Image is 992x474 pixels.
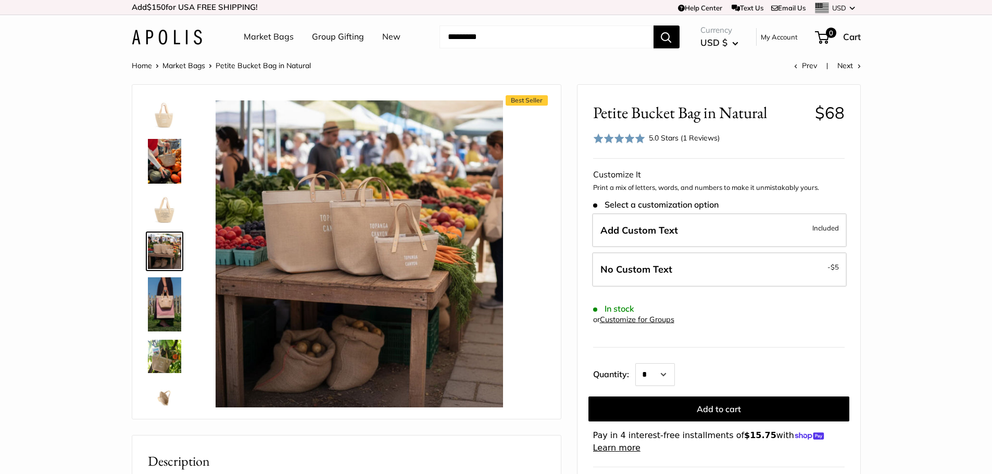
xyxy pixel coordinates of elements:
[132,61,152,70] a: Home
[382,29,400,45] a: New
[146,379,183,417] a: Petite Bucket Bag in Natural
[148,451,545,471] h2: Description
[837,61,861,70] a: Next
[600,224,678,236] span: Add Custom Text
[816,29,861,45] a: 0 Cart
[732,4,763,12] a: Text Us
[771,4,806,12] a: Email Us
[506,95,548,106] span: Best Seller
[593,304,634,314] span: In stock
[827,261,839,273] span: -
[148,97,181,131] img: Petite Bucket Bag in Natural
[812,222,839,234] span: Included
[216,61,311,70] span: Petite Bucket Bag in Natural
[593,360,635,386] label: Quantity:
[146,137,183,186] a: Petite Bucket Bag in Natural
[312,29,364,45] a: Group Gifting
[825,28,836,38] span: 0
[148,381,181,415] img: Petite Bucket Bag in Natural
[148,192,181,225] img: Petite Bucket Bag in Natural
[146,190,183,227] a: Petite Bucket Bag in Natural
[654,25,680,48] button: Search
[146,95,183,133] a: Petite Bucket Bag in Natural
[162,61,205,70] a: Market Bags
[146,275,183,333] a: Petite Bucket Bag in Natural
[649,132,720,144] div: 5.0 Stars (1 Reviews)
[592,213,847,248] label: Add Custom Text
[132,30,202,45] img: Apolis
[700,34,738,51] button: USD $
[148,340,181,373] img: Petite Bucket Bag in Natural
[831,263,839,271] span: $5
[843,31,861,42] span: Cart
[148,234,181,269] img: Petite Bucket Bag in Natural
[593,313,674,327] div: or
[147,2,166,12] span: $150
[593,131,720,146] div: 5.0 Stars (1 Reviews)
[148,139,181,184] img: Petite Bucket Bag in Natural
[592,252,847,287] label: Leave Blank
[794,61,817,70] a: Prev
[815,103,845,123] span: $68
[600,315,674,324] a: Customize for Groups
[132,59,311,72] nav: Breadcrumb
[146,232,183,271] a: Petite Bucket Bag in Natural
[593,200,719,210] span: Select a customization option
[700,23,738,37] span: Currency
[588,396,849,421] button: Add to cart
[832,4,846,12] span: USD
[216,100,503,407] img: Petite Bucket Bag in Natural
[593,103,807,122] span: Petite Bucket Bag in Natural
[440,25,654,48] input: Search...
[678,4,722,12] a: Help Center
[593,167,845,183] div: Customize It
[600,263,672,275] span: No Custom Text
[761,31,798,43] a: My Account
[593,183,845,193] p: Print a mix of letters, words, and numbers to make it unmistakably yours.
[700,37,727,48] span: USD $
[146,338,183,375] a: Petite Bucket Bag in Natural
[148,277,181,331] img: Petite Bucket Bag in Natural
[244,29,294,45] a: Market Bags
